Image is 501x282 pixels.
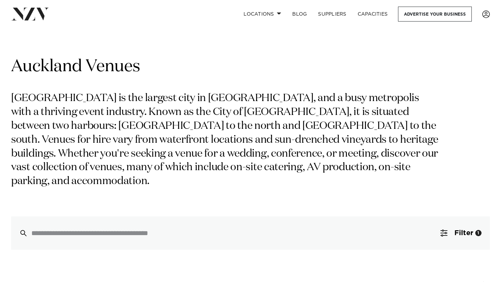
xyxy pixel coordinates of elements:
button: Filter1 [432,216,490,250]
span: Filter [454,230,473,237]
div: 1 [475,230,482,236]
a: Advertise your business [398,7,472,22]
h1: Auckland Venues [11,56,490,78]
img: nzv-logo.png [11,8,49,20]
a: Capacities [352,7,393,22]
a: SUPPLIERS [312,7,352,22]
p: [GEOGRAPHIC_DATA] is the largest city in [GEOGRAPHIC_DATA], and a busy metropolis with a thriving... [11,92,441,189]
a: Locations [238,7,287,22]
a: BLOG [287,7,312,22]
